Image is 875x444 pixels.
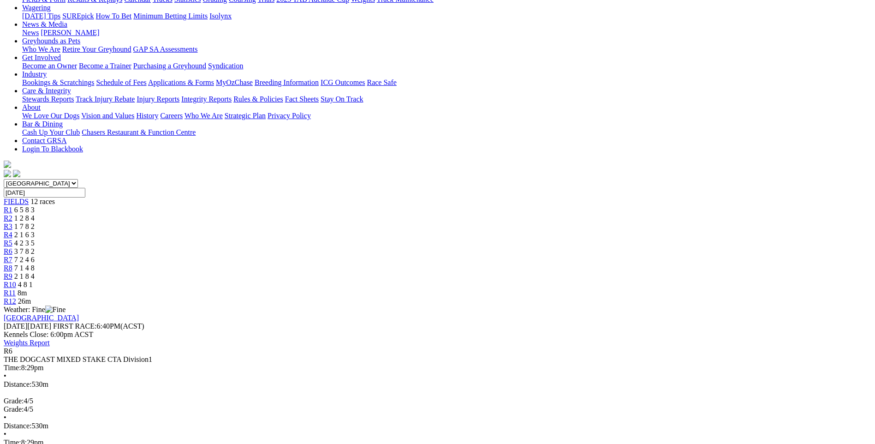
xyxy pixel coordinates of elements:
span: 6:40PM(ACST) [53,322,144,330]
div: Greyhounds as Pets [22,45,871,54]
a: History [136,112,158,120]
a: Login To Blackbook [22,145,83,153]
a: Injury Reports [137,95,179,103]
span: 7 2 4 6 [14,256,35,264]
a: Syndication [208,62,243,70]
div: News & Media [22,29,871,37]
a: Careers [160,112,183,120]
a: R5 [4,239,12,247]
a: GAP SA Assessments [133,45,198,53]
a: Cash Up Your Club [22,128,80,136]
a: R1 [4,206,12,214]
a: Care & Integrity [22,87,71,95]
div: Wagering [22,12,871,20]
div: About [22,112,871,120]
a: Greyhounds as Pets [22,37,80,45]
a: Industry [22,70,47,78]
a: Race Safe [367,78,396,86]
a: Breeding Information [255,78,319,86]
a: R12 [4,297,16,305]
a: FIELDS [4,198,29,205]
a: Integrity Reports [181,95,232,103]
a: Stewards Reports [22,95,74,103]
a: R10 [4,281,16,288]
a: Isolynx [209,12,232,20]
a: Minimum Betting Limits [133,12,208,20]
span: R8 [4,264,12,272]
div: Kennels Close: 6:00pm ACST [4,330,871,339]
div: Care & Integrity [22,95,871,103]
a: ICG Outcomes [321,78,365,86]
span: R6 [4,347,12,355]
a: Weights Report [4,339,50,347]
span: • [4,414,6,421]
a: Contact GRSA [22,137,66,144]
span: 12 races [30,198,55,205]
a: Track Injury Rebate [76,95,135,103]
span: 4 2 3 5 [14,239,35,247]
span: 1 2 8 4 [14,214,35,222]
a: R9 [4,272,12,280]
span: 1 7 8 2 [14,222,35,230]
div: 4/5 [4,405,871,414]
a: R2 [4,214,12,222]
a: About [22,103,41,111]
span: • [4,372,6,380]
img: facebook.svg [4,170,11,177]
a: Schedule of Fees [96,78,146,86]
a: How To Bet [96,12,132,20]
span: 8m [18,289,27,297]
a: Strategic Plan [225,112,266,120]
span: 2 1 6 3 [14,231,35,239]
a: Stay On Track [321,95,363,103]
a: News [22,29,39,36]
div: Industry [22,78,871,87]
a: [PERSON_NAME] [41,29,99,36]
div: 4/5 [4,397,871,405]
span: [DATE] [4,322,51,330]
span: FIRST RACE: [53,322,96,330]
a: R3 [4,222,12,230]
input: Select date [4,188,85,198]
a: Who We Are [22,45,60,53]
a: Become a Trainer [79,62,131,70]
a: R11 [4,289,16,297]
a: News & Media [22,20,67,28]
a: R6 [4,247,12,255]
span: Time: [4,364,21,372]
span: 4 8 1 [18,281,33,288]
a: R4 [4,231,12,239]
span: • [4,430,6,438]
span: 7 1 4 8 [14,264,35,272]
span: Weather: Fine [4,306,65,313]
a: Vision and Values [81,112,134,120]
a: Get Involved [22,54,61,61]
span: Grade: [4,397,24,405]
a: Become an Owner [22,62,77,70]
div: 8:29pm [4,364,871,372]
a: Privacy Policy [268,112,311,120]
a: Fact Sheets [285,95,319,103]
div: Bar & Dining [22,128,871,137]
a: Chasers Restaurant & Function Centre [82,128,196,136]
span: 6 5 8 3 [14,206,35,214]
a: Wagering [22,4,51,12]
span: R7 [4,256,12,264]
a: [DATE] Tips [22,12,60,20]
a: SUREpick [62,12,94,20]
div: 530m [4,422,871,430]
a: MyOzChase [216,78,253,86]
a: [GEOGRAPHIC_DATA] [4,314,79,322]
div: 530m [4,380,871,389]
span: 3 7 8 2 [14,247,35,255]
